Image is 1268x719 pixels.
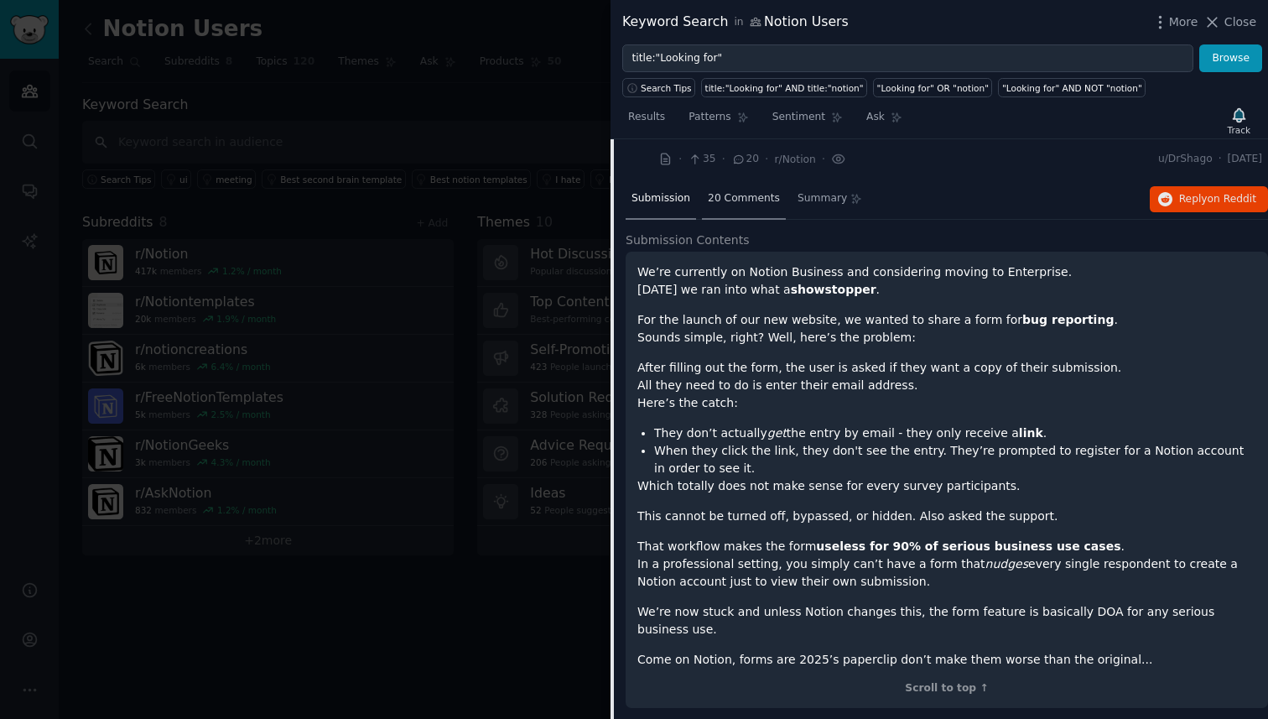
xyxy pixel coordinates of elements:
span: Reply [1179,192,1256,207]
div: "Looking for" AND NOT "notion" [1002,82,1142,94]
span: Submission Contents [626,232,750,249]
p: Come on Notion, forms are 2025’s paperclip don’t make them worse than the original... [637,651,1256,669]
p: We’re now stuck and unless Notion changes this, the form feature is basically DOA for any serious... [637,603,1256,638]
span: · [822,150,825,168]
span: · [1219,152,1222,167]
a: Patterns [683,104,754,138]
div: Keyword Search Notion Users [622,12,849,33]
span: Close [1224,13,1256,31]
em: nudges [985,557,1028,571]
span: Patterns [689,110,730,125]
a: "Looking for" AND NOT "notion" [998,78,1146,97]
button: Replyon Reddit [1150,186,1268,213]
a: title:"Looking for" AND title:"notion" [701,78,867,97]
button: Browse [1199,44,1262,73]
span: Sentiment [772,110,825,125]
strong: bug reporting [1022,313,1114,326]
span: · [765,150,768,168]
span: · [722,150,725,168]
a: Sentiment [767,104,849,138]
span: Search Tips [641,82,692,94]
p: This cannot be turned off, bypassed, or hidden. Also asked the support. [637,508,1256,525]
strong: showstopper [791,283,876,296]
a: Ask [860,104,908,138]
p: After filling out the form, the user is asked if they want a copy of their submission. All they n... [637,359,1256,412]
input: Try a keyword related to your business [622,44,1193,73]
li: They don’t actually the entry by email - they only receive a . [654,425,1256,442]
span: Ask [866,110,885,125]
p: For the launch of our new website, we wanted to share a form for . Sounds simple, right? Well, he... [637,311,1256,346]
p: Which totally does not make sense for every survey participants. [637,477,1256,495]
div: Track [1228,124,1250,136]
button: Search Tips [622,78,695,97]
span: More [1169,13,1198,31]
button: Track [1222,103,1256,138]
span: 35 [688,152,715,167]
span: [DATE] [1228,152,1262,167]
div: Scroll to top ↑ [637,681,1256,696]
li: When they click the link, they don't see the entry. They’re prompted to register for a Notion acc... [654,442,1256,477]
p: We’re currently on Notion Business and considering moving to Enterprise. [DATE] we ran into what a . [637,263,1256,299]
a: "Looking for" OR "notion" [873,78,992,97]
strong: useless for 90% of serious business use cases [816,539,1120,553]
span: Summary [798,191,847,206]
span: r/Notion [775,154,816,165]
span: · [678,150,682,168]
button: More [1151,13,1198,31]
span: Submission [631,191,690,206]
span: 20 [731,152,759,167]
a: Results [622,104,671,138]
div: title:"Looking for" AND title:"notion" [705,82,864,94]
em: get [767,426,787,440]
span: 20 Comments [708,191,780,206]
span: on Reddit [1208,193,1256,205]
span: in [734,15,743,30]
span: Results [628,110,665,125]
span: u/DrShago [1158,152,1213,167]
p: That workflow makes the form . In a professional setting, you simply can’t have a form that every... [637,538,1256,591]
strong: link [1019,426,1043,440]
button: Close [1203,13,1256,31]
div: "Looking for" OR "notion" [877,82,989,94]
